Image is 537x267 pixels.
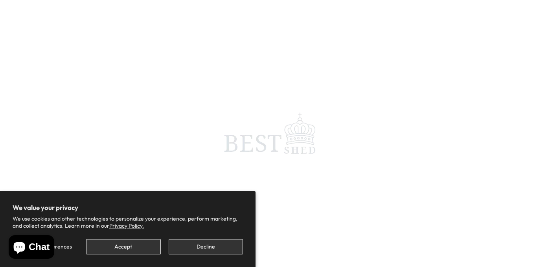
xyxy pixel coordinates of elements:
button: Decline [169,239,243,254]
h2: We value your privacy [13,204,243,212]
a: Privacy Policy. [109,222,144,229]
inbox-online-store-chat: Shopify online store chat [6,235,57,261]
p: We use cookies and other technologies to personalize your experience, perform marketing, and coll... [13,215,243,229]
button: Accept [86,239,160,254]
